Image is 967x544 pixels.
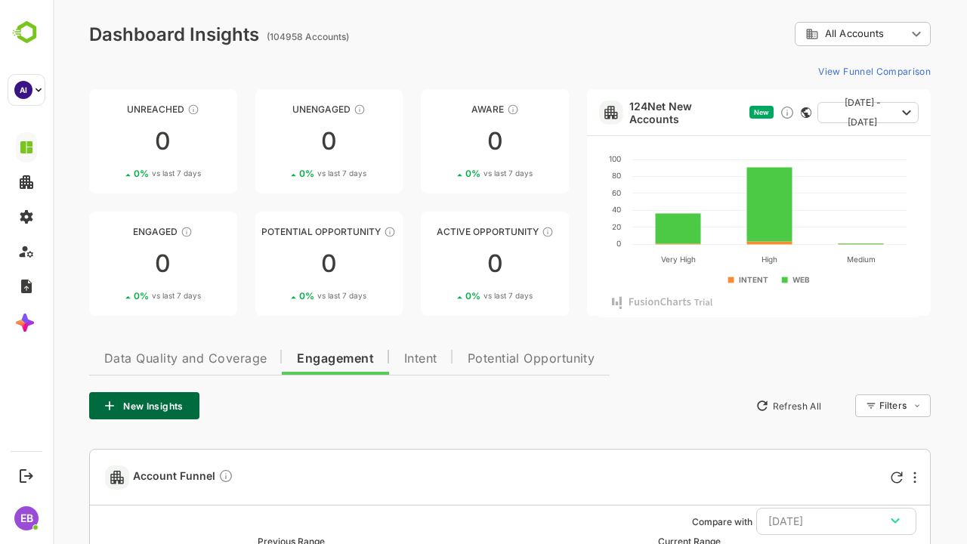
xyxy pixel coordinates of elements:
[777,93,843,132] span: [DATE] - [DATE]
[8,18,46,47] img: BambooboxLogoMark.f1c84d78b4c51b1a7b5f700c9845e183.svg
[415,353,542,365] span: Potential Opportunity
[165,468,181,486] div: Compare Funnel to any previous dates, and click on any plot in the current funnel to view the det...
[559,205,568,214] text: 40
[825,392,878,419] div: Filters
[412,290,480,301] div: 0 %
[264,290,314,301] span: vs last 7 days
[202,212,351,316] a: Potential OpportunityThese accounts are MQAs and can be passed on to Inside Sales00%vs last 7 days
[202,89,351,193] a: UnengagedThese accounts have not shown enough engagement and need nurturing00%vs last 7 days
[80,468,181,486] span: Account Funnel
[826,400,854,411] div: Filters
[765,102,866,123] button: [DATE] - [DATE]
[128,226,140,238] div: These accounts are warm, further nurturing would qualify them to MQAs
[559,188,568,197] text: 60
[36,252,184,276] div: 0
[351,353,385,365] span: Intent
[639,516,700,527] ag: Compare with
[772,28,831,39] span: All Accounts
[264,168,314,179] span: vs last 7 days
[99,168,148,179] span: vs last 7 days
[431,168,480,179] span: vs last 7 days
[748,107,758,118] div: This card does not support filter and segments
[709,255,724,264] text: High
[202,226,351,237] div: Potential Opportunity
[81,168,148,179] div: 0 %
[368,212,516,316] a: Active OpportunityThese accounts have open opportunities which might be at any of the Sales Stage...
[246,290,314,301] div: 0 %
[742,20,878,49] div: All Accounts
[202,252,351,276] div: 0
[16,465,36,486] button: Logout
[36,129,184,153] div: 0
[36,23,206,45] div: Dashboard Insights
[134,104,147,116] div: These accounts have not been engaged with for a defined time period
[794,255,823,264] text: Medium
[608,255,643,264] text: Very High
[36,104,184,115] div: Unreached
[244,353,321,365] span: Engagement
[246,168,314,179] div: 0 %
[703,508,864,535] button: [DATE]
[14,506,39,530] div: EB
[752,27,854,41] div: All Accounts
[202,129,351,153] div: 0
[696,394,775,418] button: Refresh All
[51,353,214,365] span: Data Quality and Coverage
[368,252,516,276] div: 0
[214,31,301,42] ag: (104958 Accounts)
[202,104,351,115] div: Unengaged
[412,168,480,179] div: 0 %
[301,104,313,116] div: These accounts have not shown enough engagement and need nurturing
[838,471,850,484] div: Refresh
[576,100,690,125] a: 124Net New Accounts
[431,290,480,301] span: vs last 7 days
[99,290,148,301] span: vs last 7 days
[489,226,501,238] div: These accounts have open opportunities which might be at any of the Sales Stages
[454,104,466,116] div: These accounts have just entered the buying cycle and need further nurturing
[368,129,516,153] div: 0
[715,512,851,531] div: [DATE]
[759,59,878,83] button: View Funnel Comparison
[727,105,742,120] div: Discover new ICP-fit accounts showing engagement — via intent surges, anonymous website visits, L...
[36,226,184,237] div: Engaged
[14,81,32,99] div: AI
[331,226,343,238] div: These accounts are MQAs and can be passed on to Inside Sales
[860,471,864,484] div: More
[368,104,516,115] div: Aware
[559,222,568,231] text: 20
[368,89,516,193] a: AwareThese accounts have just entered the buying cycle and need further nurturing00%vs last 7 days
[36,89,184,193] a: UnreachedThese accounts have not been engaged with for a defined time period00%vs last 7 days
[701,108,716,116] span: New
[564,239,568,248] text: 0
[36,212,184,316] a: EngagedThese accounts are warm, further nurturing would qualify them to MQAs00%vs last 7 days
[36,392,147,419] button: New Insights
[556,154,568,163] text: 100
[81,290,148,301] div: 0 %
[368,226,516,237] div: Active Opportunity
[559,171,568,180] text: 80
